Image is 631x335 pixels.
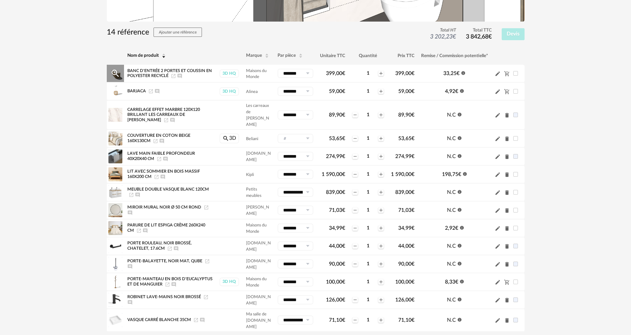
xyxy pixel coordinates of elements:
span: € [455,225,458,231]
span: Pencil icon [495,135,501,142]
a: Launch icon [148,89,154,93]
span: € [342,112,345,118]
a: Launch icon [167,246,172,250]
img: Product pack shot [108,185,122,199]
img: Product pack shot [108,293,122,307]
span: Kipli [246,173,254,177]
th: Prix TTC [388,47,418,65]
span: € [453,34,456,40]
span: Plus icon [378,154,384,159]
a: Launch icon [193,318,199,322]
span: Information icon [457,135,462,140]
div: Sélectionner un groupe [278,69,313,78]
div: 1 [358,88,378,94]
span: 126,00 [395,297,414,302]
span: Carrelage Effet Marbre 120x120 brillant Les carreaux de [PERSON_NAME] [127,108,200,122]
a: 3D HQ [219,69,239,78]
span: Delete icon [504,207,510,213]
span: € [411,243,414,249]
span: Ajouter un commentaire [135,193,140,197]
div: 1 [358,70,378,76]
span: Pencil icon [495,70,501,77]
a: Launch icon [129,193,134,197]
span: Cart Minus icon [504,89,510,94]
span: Delete icon [504,297,510,303]
div: Sélectionner un groupe [278,188,313,197]
span: Minus icon [352,208,358,213]
span: Plus icon [378,243,384,249]
span: 59,00 [329,89,345,94]
span: N.C [447,112,456,118]
span: 8,33 [445,279,458,285]
span: MEUBLE DOUBLE VASQUE BLANC 120CM [127,188,209,192]
a: 3D HQ [219,278,239,286]
span: Vasque carré blanche 35cm [127,318,191,322]
span: € [342,243,345,249]
span: Ajouter un commentaire [127,264,133,268]
span: Minus icon [352,136,358,141]
img: Product pack shot [108,131,122,145]
span: € [342,89,345,94]
span: 59,00 [398,89,414,94]
span: N.C [447,136,456,141]
span: € [411,112,414,118]
span: € [342,225,345,231]
span: Porte rouleau, Noir Brossé, Chatelet, 17.6cm [127,241,192,251]
span: 399,00 [326,71,345,76]
span: Information icon [457,296,462,302]
span: € [342,154,345,159]
span: Ajouter un commentaire [127,210,133,214]
span: Delete icon [504,112,510,118]
span: BARJACA [127,89,146,93]
span: Petits meubles [246,187,261,198]
span: Launch icon [165,282,170,286]
span: Ajouter un commentaire [143,228,148,232]
a: Launch icon [153,139,158,143]
span: Miroir mural Noir Ø 50 cm Rond [127,205,201,209]
span: N.C [447,190,456,195]
img: Product pack shot [108,149,122,163]
span: Ajouter un commentaire [200,318,205,322]
span: € [342,261,345,267]
span: € [342,208,345,213]
a: Launch icon [203,295,209,299]
button: Devis [502,28,525,40]
span: 53,65 [398,136,414,141]
span: 198,75 [442,172,461,177]
span: Delete icon [504,243,510,249]
span: Information icon [457,153,462,158]
span: Delete icon [504,225,510,231]
span: Minus icon [352,243,358,249]
span: Total TTC [466,28,492,34]
span: Information icon [457,112,462,117]
span: Ajouter un commentaire [171,282,176,286]
span: 89,90 [398,112,414,118]
span: € [455,89,458,94]
span: Porte-manteau en bois d'eucalyptus et de manguier [127,277,213,287]
span: Delete icon [504,171,510,178]
span: 71,03 [329,208,345,213]
div: 1 [358,135,378,141]
div: 1 [358,112,378,118]
span: Information icon [460,279,464,284]
span: Cart Minus icon [504,71,510,76]
span: N.C [447,297,456,302]
span: [DOMAIN_NAME] [246,295,271,305]
span: Magnify Plus Outline icon [110,68,120,78]
span: Ajouter un commentaire [155,89,160,93]
span: [DOMAIN_NAME] [246,241,271,251]
span: Information icon [457,261,462,266]
th: Quantité [348,47,388,65]
span: Information icon [460,88,464,93]
span: 90,00 [329,261,345,267]
span: 53,65 [329,136,345,141]
span: Magnify icon [222,135,229,141]
span: Plus icon [378,261,384,267]
span: € [411,208,414,213]
span: Porte-balayette, Noir mat, Qube [127,259,202,263]
div: 1 [358,189,378,195]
